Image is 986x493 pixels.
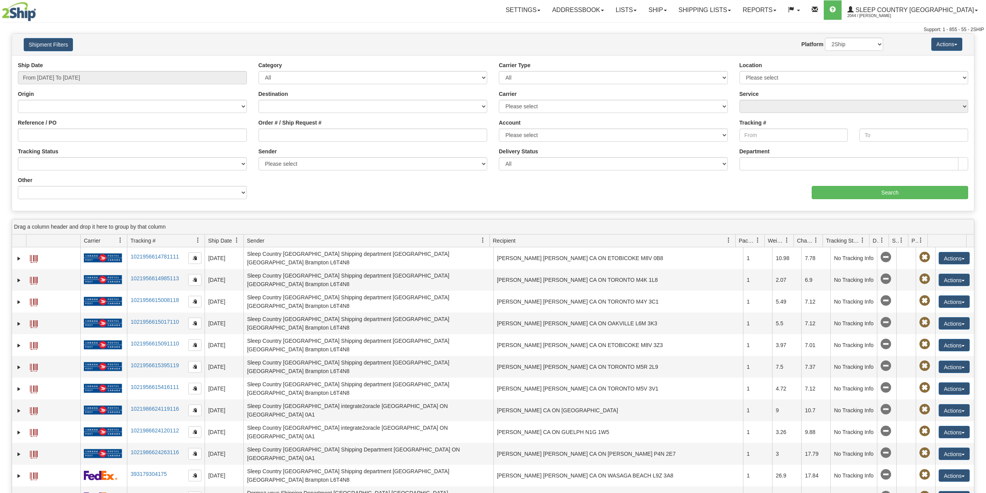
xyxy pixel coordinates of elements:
a: 1021956615395119 [130,362,179,368]
td: [PERSON_NAME] [PERSON_NAME] CA ON OAKVILLE L6M 3K3 [493,312,743,334]
span: Pickup Not Assigned [919,295,930,306]
td: 7.12 [801,312,830,334]
span: Charge [797,237,813,245]
img: 20 - Canada Post [84,253,122,263]
a: Lists [610,0,642,20]
span: Weight [768,237,784,245]
td: 1 [743,334,772,356]
span: Recipient [493,237,516,245]
td: No Tracking Info [830,312,877,334]
button: Copy to clipboard [188,361,201,373]
button: Copy to clipboard [188,448,201,460]
td: [DATE] [205,334,243,356]
a: 1021956614985113 [130,275,179,281]
td: Sleep Country [GEOGRAPHIC_DATA] Shipping department [GEOGRAPHIC_DATA] [GEOGRAPHIC_DATA] Brampton ... [243,356,493,378]
label: Carrier Type [499,61,530,69]
td: No Tracking Info [830,334,877,356]
span: Pickup Status [911,237,918,245]
span: Delivery Status [873,237,879,245]
button: Actions [939,274,970,286]
span: Packages [739,237,755,245]
a: Tracking Status filter column settings [856,234,869,247]
label: Category [259,61,282,69]
td: Sleep Country [GEOGRAPHIC_DATA] Shipping department [GEOGRAPHIC_DATA] [GEOGRAPHIC_DATA] Brampton ... [243,378,493,399]
a: Expand [15,320,23,328]
td: [DATE] [205,247,243,269]
button: Copy to clipboard [188,339,201,351]
td: [DATE] [205,356,243,378]
label: Order # / Ship Request # [259,119,322,127]
span: 2044 / [PERSON_NAME] [847,12,906,20]
label: Carrier [499,90,517,98]
span: No Tracking Info [880,448,891,458]
img: 20 - Canada Post [84,405,122,415]
td: 1 [743,399,772,421]
img: 20 - Canada Post [84,384,122,393]
a: 1021986624119116 [130,406,179,412]
td: 7.5 [772,356,801,378]
td: 3 [772,443,801,465]
a: Pickup Status filter column settings [914,234,927,247]
td: No Tracking Info [830,421,877,443]
a: Settings [500,0,546,20]
td: 6.9 [801,269,830,291]
img: 20 - Canada Post [84,427,122,437]
a: Ship Date filter column settings [230,234,243,247]
td: [PERSON_NAME] [PERSON_NAME] CA ON TORONTO M5V 3V1 [493,378,743,399]
span: No Tracking Info [880,426,891,437]
td: [PERSON_NAME] [PERSON_NAME] CA ON [PERSON_NAME] P4N 2E7 [493,443,743,465]
label: Delivery Status [499,148,538,155]
img: 20 - Canada Post [84,297,122,306]
span: No Tracking Info [880,252,891,263]
a: Reports [737,0,782,20]
label: Account [499,119,521,127]
button: Actions [939,448,970,460]
td: Sleep Country [GEOGRAPHIC_DATA] Shipping department [GEOGRAPHIC_DATA] [GEOGRAPHIC_DATA] Brampton ... [243,334,493,356]
img: 20 - Canada Post [84,275,122,285]
a: Expand [15,450,23,458]
td: 2.07 [772,269,801,291]
td: [DATE] [205,399,243,421]
button: Actions [939,426,970,438]
a: Charge filter column settings [809,234,823,247]
label: Service [739,90,759,98]
td: [DATE] [205,312,243,334]
a: Expand [15,255,23,262]
img: 2 - FedEx Express® [84,470,118,480]
img: 20 - Canada Post [84,449,122,458]
td: 1 [743,356,772,378]
td: No Tracking Info [830,356,877,378]
img: logo2044.jpg [2,2,36,21]
button: Shipment Filters [24,38,73,51]
span: Pickup Not Assigned [919,469,930,480]
a: Label [30,273,38,286]
a: Label [30,404,38,416]
td: 1 [743,421,772,443]
a: 393179304175 [130,471,167,477]
button: Actions [939,317,970,330]
td: [DATE] [205,421,243,443]
span: Tracking # [130,237,156,245]
span: No Tracking Info [880,404,891,415]
button: Actions [939,404,970,417]
td: 1 [743,291,772,312]
td: 3.26 [772,421,801,443]
td: [DATE] [205,291,243,312]
span: Pickup Not Assigned [919,317,930,328]
a: Packages filter column settings [751,234,764,247]
td: No Tracking Info [830,443,877,465]
td: [PERSON_NAME] [PERSON_NAME] CA ON ETOBICOKE M8V 3Z3 [493,334,743,356]
img: 20 - Canada Post [84,340,122,350]
td: 1 [743,269,772,291]
label: Sender [259,148,277,155]
a: Label [30,382,38,394]
span: Pickup Not Assigned [919,404,930,415]
td: 9 [772,399,801,421]
td: No Tracking Info [830,269,877,291]
td: 1 [743,465,772,486]
label: Tracking # [739,119,766,127]
a: Weight filter column settings [780,234,793,247]
input: From [739,128,848,142]
a: Label [30,295,38,307]
span: No Tracking Info [880,274,891,285]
